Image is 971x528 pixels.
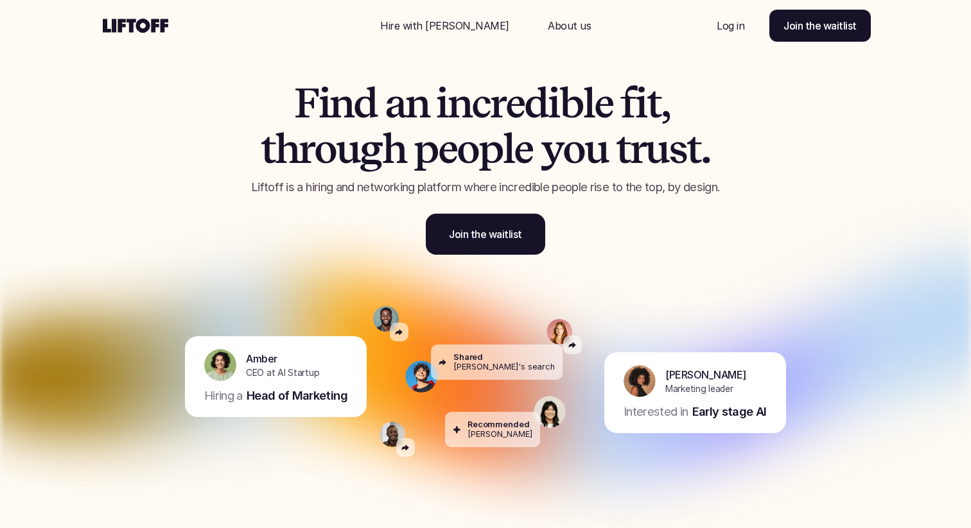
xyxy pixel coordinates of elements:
[701,10,760,41] a: Nav Link
[548,81,559,126] span: i
[584,126,608,171] span: u
[329,81,353,126] span: n
[559,81,583,126] span: b
[783,18,857,33] p: Join the waitlist
[505,81,525,126] span: e
[514,126,533,171] span: e
[275,126,299,171] span: h
[769,10,871,42] a: Join the waitlist
[616,126,630,171] span: t
[436,81,448,126] span: i
[645,126,669,171] span: u
[490,81,505,126] span: r
[563,126,584,171] span: o
[620,81,635,126] span: f
[365,10,525,41] a: Nav Link
[247,387,347,404] p: Head of Marketing
[426,214,545,255] a: Join the waitlist
[468,429,532,439] p: [PERSON_NAME]
[299,126,314,171] span: r
[246,350,277,366] p: Amber
[594,81,613,126] span: e
[665,382,733,395] p: Marketing leader
[380,18,509,33] p: Hire with [PERSON_NAME]
[624,404,688,420] p: Interested in
[471,81,490,126] span: c
[478,126,503,171] span: p
[665,366,746,382] p: [PERSON_NAME]
[457,126,478,171] span: o
[448,81,471,126] span: n
[635,81,647,126] span: i
[261,126,275,171] span: t
[717,18,744,33] p: Log in
[385,81,405,126] span: a
[468,420,530,429] p: Recommended
[532,10,606,41] a: Nav Link
[548,18,591,33] p: About us
[661,81,670,126] span: ,
[314,126,336,171] span: o
[503,126,514,171] span: l
[647,81,661,126] span: t
[438,126,457,171] span: e
[336,126,360,171] span: u
[353,81,377,126] span: d
[687,126,701,171] span: t
[213,179,758,196] p: Liftoff is a hiring and networking platform where incredible people rise to the top, by design.
[204,387,243,404] p: Hiring a
[294,81,319,126] span: F
[524,81,548,126] span: d
[319,81,330,126] span: i
[453,352,483,362] p: Shared
[449,226,522,242] p: Join the waitlist
[692,404,767,420] p: Early stage AI
[414,126,438,171] span: p
[382,126,406,171] span: h
[669,126,687,171] span: s
[453,362,555,371] p: [PERSON_NAME]'s search
[405,81,429,126] span: n
[701,126,710,171] span: .
[583,81,594,126] span: l
[246,366,319,379] p: CEO at AI Startup
[630,126,645,171] span: r
[541,126,563,171] span: y
[359,126,382,171] span: g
